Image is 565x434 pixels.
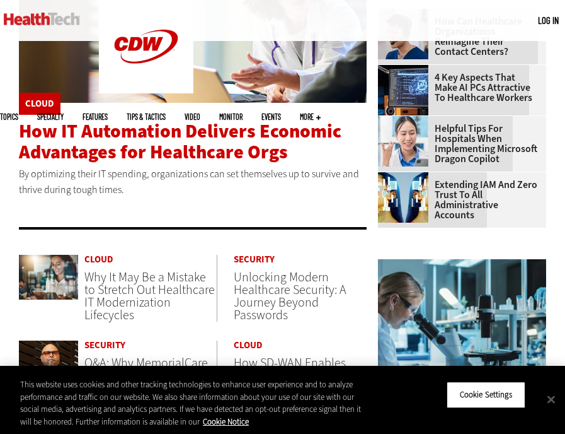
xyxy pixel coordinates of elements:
a: Doctor using phone to dictate to tablet [378,116,435,126]
img: abstract image of woman with pixelated face [378,172,428,223]
a: Tips & Tactics [127,113,166,120]
div: This website uses cookies and other tracking technologies to enhance user experience and to analy... [20,378,369,428]
a: abstract image of woman with pixelated face [378,172,435,182]
a: 4 Key Aspects That Make AI PCs Attractive to Healthcare Workers [378,73,539,103]
a: Log in [538,15,559,26]
img: Home [4,13,80,25]
a: Video [185,113,200,120]
a: Cloud [234,341,367,350]
a: Security [84,341,217,350]
div: User menu [538,14,559,27]
a: MonITor [219,113,243,120]
p: By optimizing their IT spending, organizations can set themselves up to survive and thrive during... [19,166,367,198]
button: Close [537,385,565,413]
a: Cloud [84,255,217,264]
span: More [300,113,321,120]
a: Events [261,113,281,120]
img: Doctor using phone to dictate to tablet [378,116,428,167]
a: How SD-WAN Enables Hybrid Cloud Success in Healthcare [234,355,358,397]
a: Security [234,255,367,264]
span: Specialty [37,113,64,120]
button: Cookie Settings [447,382,525,408]
a: More information about your privacy [203,416,249,426]
img: Kevin Torres [19,341,78,385]
a: Helpful Tips for Hospitals When Implementing Microsoft Dragon Copilot [378,124,539,164]
a: Q&A: Why MemorialCare Values Partnerships for Healthcare Cybersecurity [84,355,214,397]
a: CDW [99,83,193,97]
a: Why It May Be a Mistake to Stretch Out Healthcare IT Modernization Lifecycles [84,269,215,324]
a: Extending IAM and Zero Trust to All Administrative Accounts [378,180,539,220]
img: scientist looks through microscope in lab [378,259,546,385]
a: Features [83,113,108,120]
img: smiling woman looks at tablet in office [19,255,78,300]
a: Unlocking Modern Healthcare Security: A Journey Beyond Passwords [234,269,346,324]
a: How IT Automation Delivers Economic Advantages for Healthcare Orgs [19,119,341,165]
